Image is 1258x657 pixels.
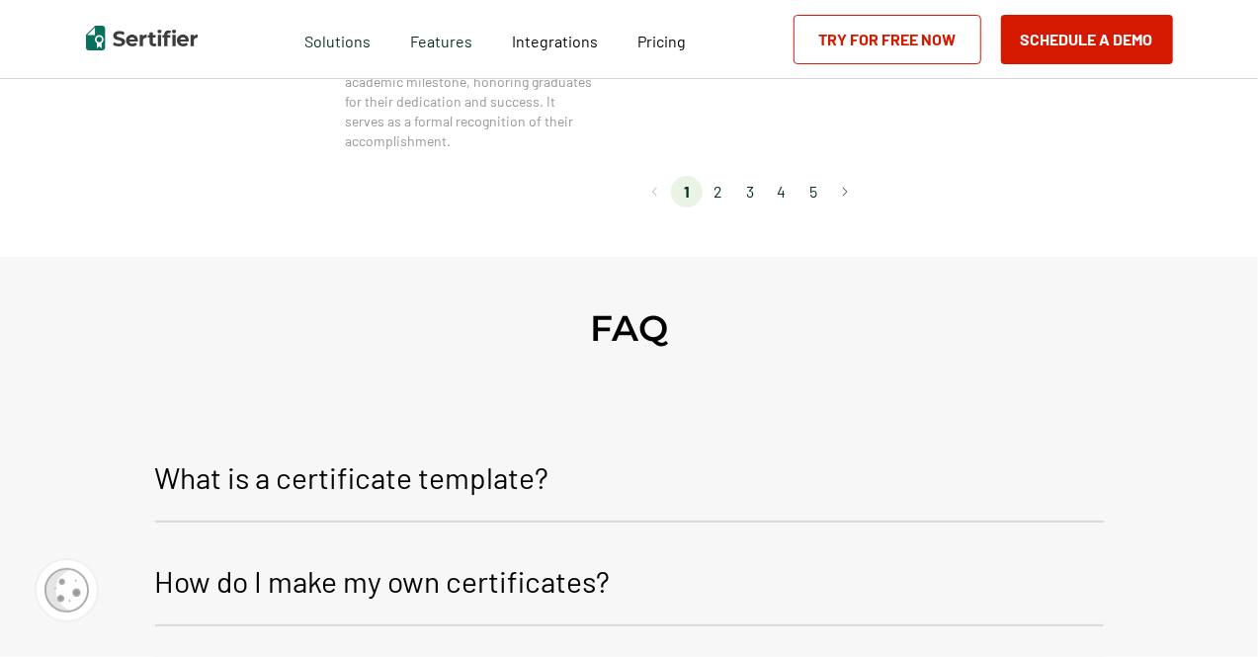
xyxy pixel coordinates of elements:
[155,542,1104,626] button: How do I make my own certificates?
[155,557,611,605] p: How do I make my own certificates?
[766,176,797,207] li: page 4
[1159,562,1258,657] iframe: Chat Widget
[155,453,549,501] p: What is a certificate template?
[86,26,198,50] img: Sertifier | Digital Credentialing Platform
[703,176,734,207] li: page 2
[155,439,1104,523] button: What is a certificate template?
[637,27,686,51] a: Pricing
[637,32,686,50] span: Pricing
[639,176,671,207] button: Go to previous page
[304,27,371,51] span: Solutions
[44,568,89,613] img: Cookie Popup Icon
[671,176,703,207] li: page 1
[794,15,981,64] a: Try for Free Now
[797,176,829,207] li: page 5
[345,33,592,151] span: This Certificate of Achievement celebrates the completion of an academic milestone, honoring grad...
[829,176,861,207] button: Go to next page
[590,306,668,350] h2: FAQ
[734,176,766,207] li: page 3
[512,27,598,51] a: Integrations
[410,27,472,51] span: Features
[1001,15,1173,64] button: Schedule a Demo
[512,32,598,50] span: Integrations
